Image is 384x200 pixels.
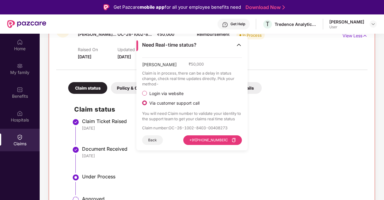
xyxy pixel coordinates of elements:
span: copy [232,138,236,142]
img: svg+xml;base64,PHN2ZyBpZD0iSG9tZSIgeG1sbnM9Imh0dHA6Ly93d3cudzMub3JnLzIwMDAvc3ZnIiB3aWR0aD0iMjAiIG... [17,39,23,45]
img: svg+xml;base64,PHN2ZyB3aWR0aD0iMjAiIGhlaWdodD0iMjAiIHZpZXdCb3g9IjAgMCAyMCAyMCIgZmlsbD0ibm9uZSIgeG... [17,63,23,69]
span: [PERSON_NAME] [142,61,177,70]
img: svg+xml;base64,PHN2ZyBpZD0iQ2xhaW0iIHhtbG5zPSJodHRwOi8vd3d3LnczLm9yZy8yMDAwL3N2ZyIgd2lkdGg9IjIwIi... [17,134,23,140]
span: Login via website [147,91,186,96]
img: svg+xml;base64,PHN2ZyBpZD0iQmVuZWZpdHMiIHhtbG5zPSJodHRwOi8vd3d3LnczLm9yZy8yMDAwL3N2ZyIgd2lkdGg9Ij... [17,87,23,93]
span: ₹ 50,000 [189,61,204,67]
img: Stroke [282,4,285,11]
img: Toggle Icon [236,42,242,48]
img: Logo [103,4,109,10]
div: [DATE] [82,153,361,158]
img: svg+xml;base64,PHN2ZyBpZD0iU3RlcC1Eb25lLTMyeDMyIiB4bWxucz0iaHR0cDovL3d3dy53My5vcmcvMjAwMC9zdmciIH... [72,146,79,153]
p: Claim number : OC-26-1002-8403-00408273 [142,125,242,131]
img: New Pazcare Logo [7,20,46,28]
div: User [329,25,364,29]
p: You will need Claim number to validate your identity to the support team to get your claims real ... [142,111,242,122]
img: svg+xml;base64,PHN2ZyBpZD0iU3RlcC1Eb25lLTMyeDMyIiB4bWxucz0iaHR0cDovL3d3dy53My5vcmcvMjAwMC9zdmciIH... [72,118,79,126]
span: Need Real-time status? [142,42,197,48]
span: [PERSON_NAME]... [78,32,116,37]
div: [PERSON_NAME] [329,19,364,25]
strong: mobile app [140,4,165,10]
span: Reimbursement [197,32,230,37]
img: svg+xml;base64,PHN2ZyBpZD0iRHJvcGRvd24tMzJ4MzIiIHhtbG5zPSJodHRwOi8vd3d3LnczLm9yZy8yMDAwL3N2ZyIgd2... [371,22,376,26]
div: Claim status [68,82,107,94]
p: Raised On [78,47,117,52]
img: svg+xml;base64,PHN2ZyBpZD0iU3RlcC1BY3RpdmUtMzJ4MzIiIHhtbG5zPSJodHRwOi8vd3d3LnczLm9yZy8yMDAwL3N2Zy... [72,174,79,181]
img: svg+xml;base64,PHN2ZyBpZD0iSGVscC0zMngzMiIgeG1sbnM9Imh0dHA6Ly93d3cudzMub3JnLzIwMDAvc3ZnIiB3aWR0aD... [222,22,228,28]
a: Download Now [245,4,283,11]
span: [DATE] [117,54,131,59]
div: Under Process [82,174,361,180]
div: Tredence Analytics Solutions Private Limited [275,21,317,27]
span: T [266,20,270,28]
button: +91[PHONE_NUMBER]copy [183,135,242,145]
div: Policy & Claim Details [111,82,167,94]
img: svg+xml;base64,PHN2ZyBpZD0iSG9zcGl0YWxzIiB4bWxucz0iaHR0cDovL3d3dy53My5vcmcvMjAwMC9zdmciIHdpZHRoPS... [17,110,23,116]
span: ₹50,000 [157,32,174,37]
p: View Less [343,31,367,39]
div: Document Received [82,146,361,152]
span: Via customer support call [147,100,202,106]
div: Claim Ticket Raised [82,118,361,124]
button: Back [142,135,163,145]
div: In Process [242,32,262,38]
img: svg+xml;base64,PHN2ZyB4bWxucz0iaHR0cDovL3d3dy53My5vcmcvMjAwMC9zdmciIHdpZHRoPSIxNyIgaGVpZ2h0PSIxNy... [362,32,367,39]
div: Get Help [230,22,245,26]
div: [DATE] [82,125,361,131]
div: Get Pazcare for all your employee benefits need [114,4,241,11]
p: Updated On [117,47,157,52]
p: Claim is in process, there can be a delay in status change, check real time updates directly. Pic... [142,70,242,87]
span: OC-26-1002-8... [117,32,152,37]
h2: Claim status [74,104,361,114]
span: [DATE] [78,54,91,59]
